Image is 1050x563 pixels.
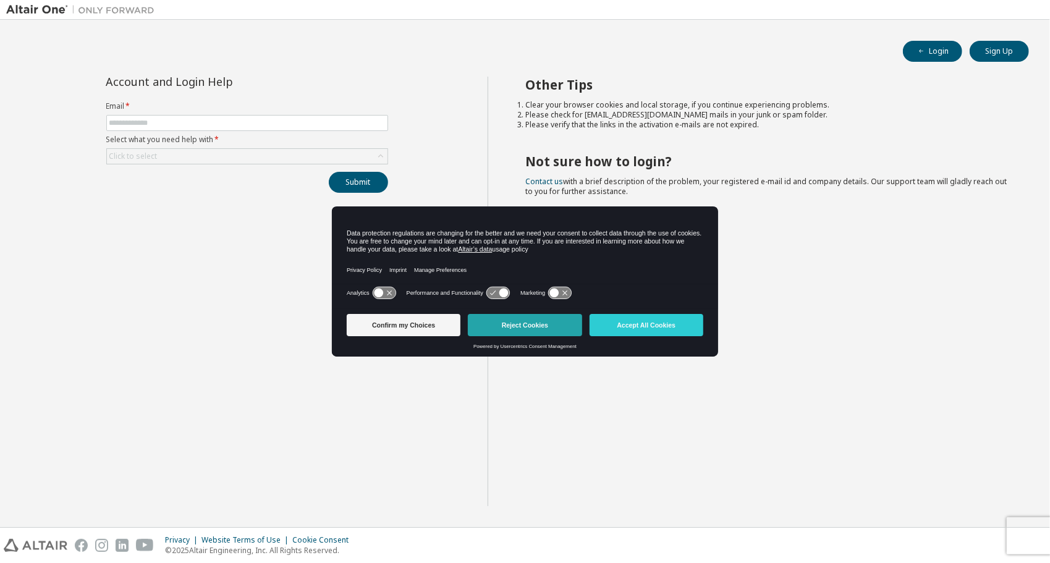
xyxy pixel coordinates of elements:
img: facebook.svg [75,539,88,552]
button: Sign Up [970,41,1029,62]
h2: Other Tips [525,77,1007,93]
a: Contact us [525,176,563,187]
div: Cookie Consent [292,535,356,545]
div: Click to select [109,151,158,161]
img: linkedin.svg [116,539,129,552]
img: instagram.svg [95,539,108,552]
img: altair_logo.svg [4,539,67,552]
img: Altair One [6,4,161,16]
label: Select what you need help with [106,135,388,145]
p: © 2025 Altair Engineering, Inc. All Rights Reserved. [165,545,356,556]
span: with a brief description of the problem, your registered e-mail id and company details. Our suppo... [525,176,1007,197]
li: Please check for [EMAIL_ADDRESS][DOMAIN_NAME] mails in your junk or spam folder. [525,110,1007,120]
button: Submit [329,172,388,193]
label: Email [106,101,388,111]
img: youtube.svg [136,539,154,552]
button: Login [903,41,962,62]
div: Website Terms of Use [201,535,292,545]
li: Please verify that the links in the activation e-mails are not expired. [525,120,1007,130]
div: Privacy [165,535,201,545]
div: Click to select [107,149,387,164]
div: Account and Login Help [106,77,332,87]
li: Clear your browser cookies and local storage, if you continue experiencing problems. [525,100,1007,110]
h2: Not sure how to login? [525,153,1007,169]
